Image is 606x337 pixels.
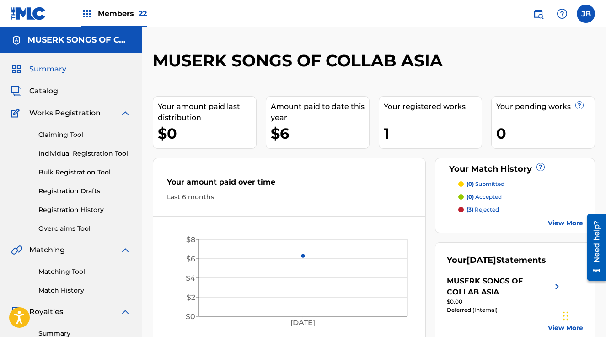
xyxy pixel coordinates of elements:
[186,255,195,263] tspan: $6
[120,108,131,119] img: expand
[458,180,583,188] a: (0) submitted
[467,193,502,201] p: accepted
[580,210,606,284] iframe: Resource Center
[447,276,552,298] div: MUSERK SONGS OF COLLAB ASIA
[467,180,504,188] p: submitted
[467,180,474,187] span: (0)
[139,9,147,18] span: 22
[29,245,65,255] span: Matching
[537,163,544,171] span: ?
[447,306,563,314] div: Deferred (Internal)
[98,8,147,19] span: Members
[447,163,583,175] div: Your Match History
[553,5,571,23] div: Help
[552,276,563,298] img: right chevron icon
[458,193,583,201] a: (0) accepted
[384,123,482,144] div: 1
[533,8,544,19] img: search
[560,293,606,337] iframe: Chat Widget
[467,255,496,265] span: [DATE]
[496,101,595,112] div: Your pending works
[548,218,583,228] a: View More
[271,101,369,123] div: Amount paid to date this year
[271,123,369,144] div: $6
[167,177,412,192] div: Your amount paid over time
[153,50,447,71] h2: MUSERK SONGS OF COLLAB ASIA
[576,102,583,109] span: ?
[186,235,195,244] tspan: $8
[447,254,546,266] div: Your Statements
[11,7,46,20] img: MLC Logo
[458,206,583,214] a: (3) rejected
[11,86,58,97] a: CatalogCatalog
[467,206,473,213] span: (3)
[11,64,22,75] img: Summary
[158,123,256,144] div: $0
[81,8,92,19] img: Top Rightsholders
[38,286,131,295] a: Match History
[29,306,63,317] span: Royalties
[11,108,23,119] img: Works Registration
[38,186,131,196] a: Registration Drafts
[577,5,595,23] div: User Menu
[38,130,131,140] a: Claiming Tool
[120,306,131,317] img: expand
[11,64,66,75] a: SummarySummary
[11,35,22,46] img: Accounts
[529,5,547,23] a: Public Search
[11,306,22,317] img: Royalties
[384,101,482,112] div: Your registered works
[38,168,131,177] a: Bulk Registration Tool
[27,35,131,45] h5: MUSERK SONGS OF COLLAB ASIA
[186,274,195,283] tspan: $4
[38,224,131,234] a: Overclaims Tool
[548,323,583,333] a: View More
[38,205,131,215] a: Registration History
[29,86,58,97] span: Catalog
[447,276,563,314] a: MUSERK SONGS OF COLLAB ASIAright chevron icon$0.00Deferred (Internal)
[38,149,131,158] a: Individual Registration Tool
[167,192,412,202] div: Last 6 months
[186,312,195,321] tspan: $0
[467,193,474,200] span: (0)
[38,267,131,277] a: Matching Tool
[29,108,101,119] span: Works Registration
[11,86,22,97] img: Catalog
[158,101,256,123] div: Your amount paid last distribution
[467,206,499,214] p: rejected
[290,318,315,327] tspan: [DATE]
[496,123,595,144] div: 0
[447,298,563,306] div: $0.00
[29,64,66,75] span: Summary
[120,245,131,255] img: expand
[187,293,195,302] tspan: $2
[11,245,22,255] img: Matching
[557,8,568,19] img: help
[563,302,568,330] div: Drag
